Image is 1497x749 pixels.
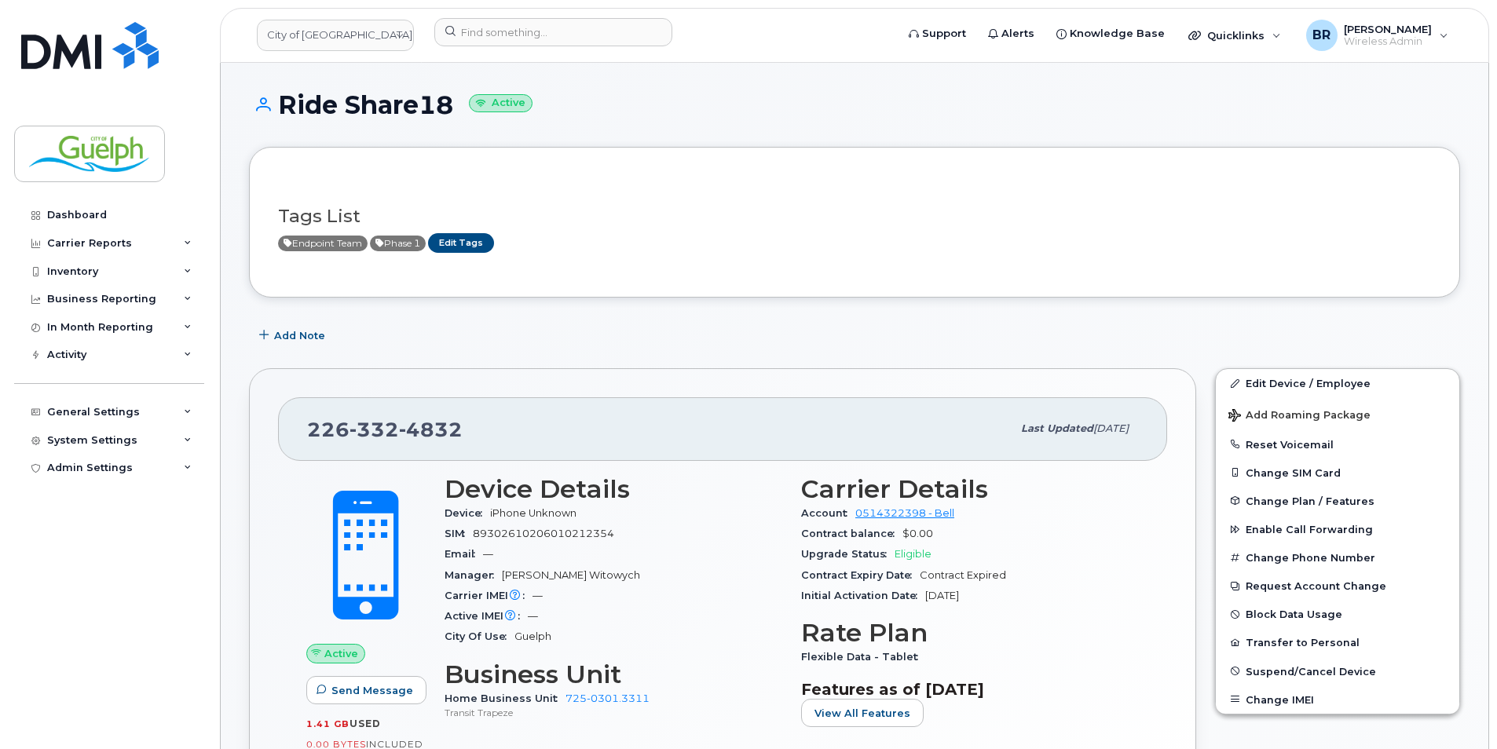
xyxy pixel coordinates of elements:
span: Eligible [895,548,932,560]
button: View All Features [801,699,924,727]
button: Suspend/Cancel Device [1216,657,1459,685]
span: Account [801,507,855,519]
span: [DATE] [1093,422,1129,434]
button: Send Message [306,676,426,704]
span: View All Features [814,706,910,721]
button: Change IMEI [1216,685,1459,714]
a: 0514322398 - Bell [855,507,954,519]
button: Add Note [249,321,339,349]
span: Active [324,646,358,661]
h3: Tags List [278,206,1431,226]
span: 89302610206010212354 [473,528,614,539]
span: Add Roaming Package [1228,409,1371,424]
h3: Features as of [DATE] [801,680,1139,699]
span: Contract balance [801,528,902,539]
span: Initial Activation Date [801,590,925,601]
button: Transfer to Personal [1216,628,1459,656]
span: City Of Use [445,630,514,642]
h3: Rate Plan [801,619,1139,647]
span: Contract Expiry Date [801,569,920,581]
span: — [533,590,543,601]
h3: Business Unit [445,660,782,689]
span: Active IMEI [445,610,528,622]
span: Change Plan / Features [1246,495,1374,506]
span: 1.41 GB [306,718,350,729]
button: Change Plan / Features [1216,487,1459,515]
h3: Device Details [445,475,782,503]
button: Enable Call Forwarding [1216,515,1459,543]
h3: Carrier Details [801,475,1139,503]
span: Upgrade Status [801,548,895,560]
span: 4832 [399,418,463,441]
button: Add Roaming Package [1216,398,1459,430]
button: Change Phone Number [1216,543,1459,572]
span: Guelph [514,630,551,642]
span: — [483,548,493,560]
span: Send Message [331,683,413,698]
span: [DATE] [925,590,959,601]
span: Carrier IMEI [445,590,533,601]
small: Active [469,94,533,112]
span: iPhone Unknown [490,507,576,519]
span: [PERSON_NAME] Witowych [502,569,640,581]
button: Change SIM Card [1216,459,1459,487]
span: Enable Call Forwarding [1246,524,1373,535]
span: Email [445,548,483,560]
span: Active [278,236,368,251]
span: 226 [307,418,463,441]
button: Reset Voicemail [1216,430,1459,459]
h1: Ride Share18 [249,91,1460,119]
span: — [528,610,538,622]
span: Home Business Unit [445,692,565,704]
span: Add Note [274,328,325,343]
p: Transit Trapeze [445,706,782,719]
span: $0.00 [902,528,933,539]
span: Device [445,507,490,519]
span: Last updated [1021,422,1093,434]
button: Block Data Usage [1216,600,1459,628]
button: Request Account Change [1216,572,1459,600]
span: Flexible Data - Tablet [801,651,926,663]
span: Manager [445,569,502,581]
a: Edit Device / Employee [1216,369,1459,397]
span: SIM [445,528,473,539]
a: Edit Tags [428,233,494,253]
span: Suspend/Cancel Device [1246,665,1376,677]
span: 332 [350,418,399,441]
span: Contract Expired [920,569,1006,581]
a: 725-0301.3311 [565,692,650,704]
span: used [350,718,381,729]
span: Active [370,236,426,251]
